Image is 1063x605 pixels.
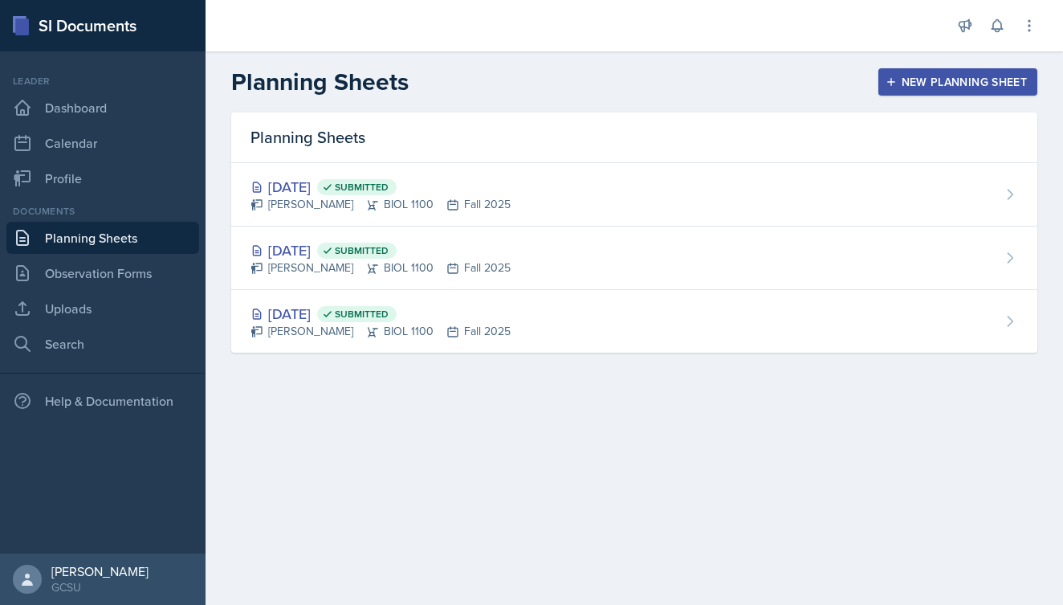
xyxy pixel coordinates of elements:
[231,112,1037,163] div: Planning Sheets
[250,196,511,213] div: [PERSON_NAME] BIOL 1100 Fall 2025
[6,127,199,159] a: Calendar
[6,162,199,194] a: Profile
[250,323,511,340] div: [PERSON_NAME] BIOL 1100 Fall 2025
[6,292,199,325] a: Uploads
[231,227,1037,290] a: [DATE] Submitted [PERSON_NAME]BIOL 1100Fall 2025
[250,260,511,276] div: [PERSON_NAME] BIOL 1100 Fall 2025
[6,222,199,254] a: Planning Sheets
[231,290,1037,353] a: [DATE] Submitted [PERSON_NAME]BIOL 1100Fall 2025
[335,308,389,321] span: Submitted
[6,385,199,417] div: Help & Documentation
[6,74,199,88] div: Leader
[889,76,1027,88] div: New Planning Sheet
[6,328,199,360] a: Search
[231,163,1037,227] a: [DATE] Submitted [PERSON_NAME]BIOL 1100Fall 2025
[51,579,149,595] div: GCSU
[250,303,511,325] div: [DATE]
[335,244,389,257] span: Submitted
[6,204,199,219] div: Documents
[231,67,409,96] h2: Planning Sheets
[250,239,511,261] div: [DATE]
[250,176,511,198] div: [DATE]
[6,92,199,124] a: Dashboard
[6,257,199,289] a: Observation Forms
[878,68,1037,96] button: New Planning Sheet
[51,563,149,579] div: [PERSON_NAME]
[335,181,389,194] span: Submitted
